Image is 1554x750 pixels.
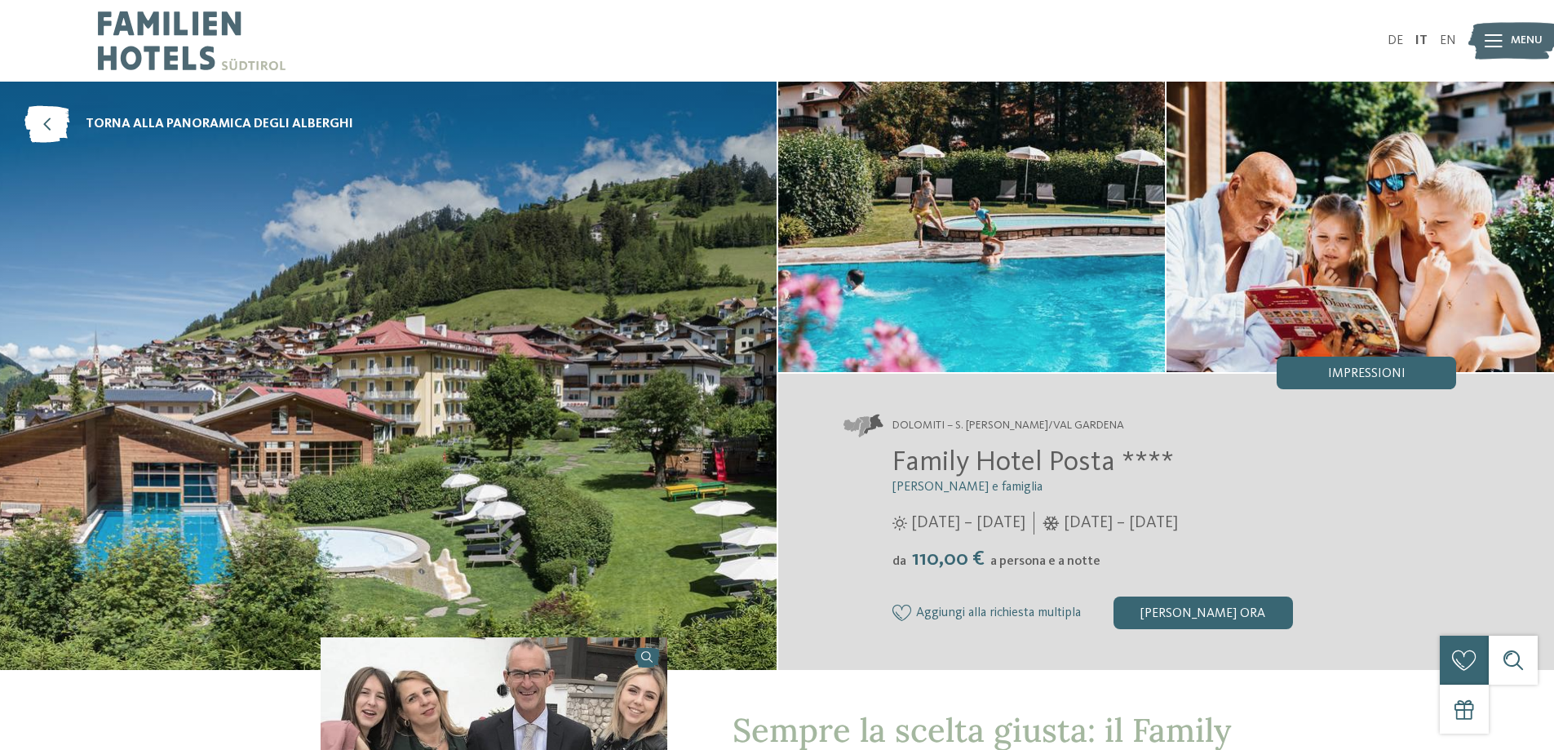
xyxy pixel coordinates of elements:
[1167,82,1554,372] img: Family hotel in Val Gardena: un luogo speciale
[892,448,1174,477] span: Family Hotel Posta ****
[1043,516,1060,530] i: Orari d'apertura inverno
[1113,597,1293,629] div: [PERSON_NAME] ora
[908,548,989,570] span: 110,00 €
[892,418,1124,434] span: Dolomiti – S. [PERSON_NAME]/Val Gardena
[892,516,907,530] i: Orari d'apertura estate
[1328,367,1406,380] span: Impressioni
[24,106,353,143] a: torna alla panoramica degli alberghi
[916,606,1081,621] span: Aggiungi alla richiesta multipla
[1511,33,1543,49] span: Menu
[1388,34,1403,47] a: DE
[1415,34,1428,47] a: IT
[990,555,1100,568] span: a persona e a notte
[892,481,1043,494] span: [PERSON_NAME] e famiglia
[1440,34,1456,47] a: EN
[911,512,1025,535] span: [DATE] – [DATE]
[86,115,353,133] span: torna alla panoramica degli alberghi
[1064,512,1178,535] span: [DATE] – [DATE]
[892,555,906,568] span: da
[778,82,1166,372] img: Family hotel in Val Gardena: un luogo speciale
